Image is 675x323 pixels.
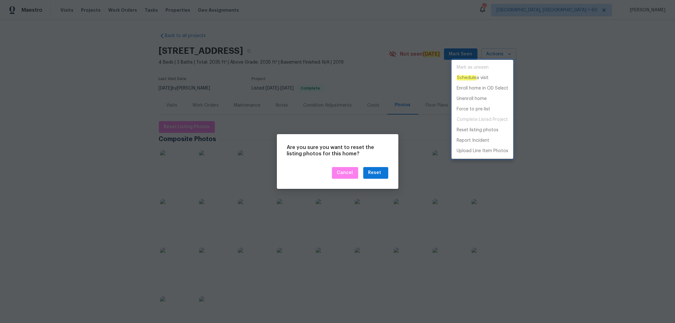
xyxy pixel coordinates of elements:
p: Force to pre-list [457,106,490,113]
p: Reset listing photos [457,127,498,134]
em: Schedule [457,75,477,80]
p: Enroll home in OD Select [457,85,508,92]
p: Unenroll home [457,96,487,102]
p: Report Incident [457,137,489,144]
span: Project is already completed [452,115,513,125]
p: Upload Line Item Photos [457,148,508,154]
p: a visit [457,75,489,81]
